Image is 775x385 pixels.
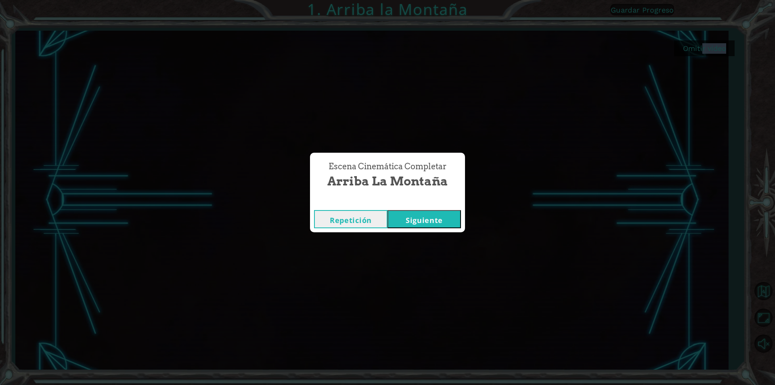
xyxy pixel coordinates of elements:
font: Escena Cinemática Completar [329,162,446,171]
font: Siguiente [406,215,443,225]
font: Arriba la Montaña [327,174,448,188]
button: Repetición [314,210,387,228]
font: Repetición [330,215,372,225]
button: Siguiente [387,210,461,228]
